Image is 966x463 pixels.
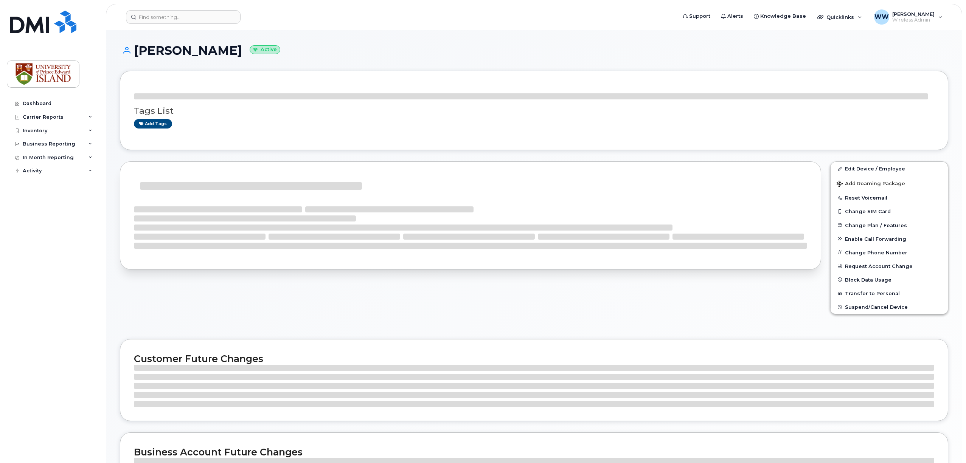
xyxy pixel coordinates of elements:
button: Change SIM Card [831,204,948,218]
a: Edit Device / Employee [831,162,948,175]
span: Change Plan / Features [845,222,907,228]
button: Change Plan / Features [831,218,948,232]
button: Enable Call Forwarding [831,232,948,246]
h1: [PERSON_NAME] [120,44,948,57]
span: Add Roaming Package [837,181,905,188]
button: Add Roaming Package [831,175,948,191]
button: Reset Voicemail [831,191,948,204]
button: Transfer to Personal [831,286,948,300]
button: Suspend/Cancel Device [831,300,948,314]
h2: Business Account Future Changes [134,446,934,458]
button: Request Account Change [831,259,948,273]
small: Active [250,45,280,54]
h2: Customer Future Changes [134,353,934,364]
button: Change Phone Number [831,246,948,259]
h3: Tags List [134,106,934,116]
span: Enable Call Forwarding [845,236,906,242]
button: Block Data Usage [831,273,948,286]
a: Add tags [134,119,172,129]
span: Suspend/Cancel Device [845,304,908,310]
